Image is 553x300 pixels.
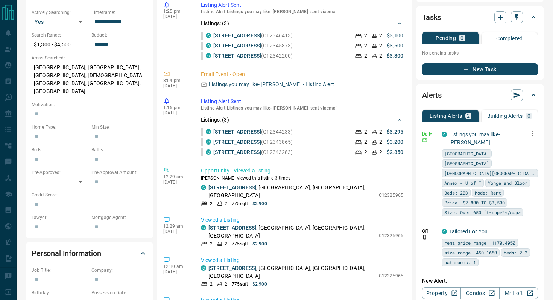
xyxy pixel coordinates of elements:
a: Mr.Loft [499,287,538,299]
p: (C12343283) [213,148,293,156]
p: [DATE] [163,180,190,185]
a: [STREET_ADDRESS] [208,225,256,231]
p: [DATE] [163,14,190,19]
p: $3,295 [387,128,403,136]
div: Listings: (3) [201,113,403,127]
p: Home Type: [32,124,88,131]
a: [STREET_ADDRESS] [213,43,261,49]
p: 1:16 pm [163,105,190,110]
p: (C12343865) [213,138,293,146]
p: (C12342200) [213,52,293,60]
p: Company: [91,267,147,274]
p: No pending tasks [422,47,538,59]
p: 8:04 pm [163,78,190,83]
a: Property [422,287,461,299]
p: Pre-Approved: [32,169,88,176]
span: [GEOGRAPHIC_DATA] [444,150,489,157]
p: [DATE] [163,83,190,88]
h2: Alerts [422,89,442,101]
div: Listings: (3) [201,17,403,30]
span: Mode: Rent [475,189,501,196]
div: condos.ca [201,185,206,190]
a: [STREET_ADDRESS] [213,139,261,145]
p: [DATE] [163,229,190,234]
span: Size: Over 650 ft<sup>2</sup> [444,209,521,216]
span: size range: 450,1650 [444,249,497,256]
p: 2 [225,241,227,247]
p: 2 [364,32,367,40]
p: Viewed a Listing [201,216,403,224]
div: condos.ca [201,225,206,230]
div: Yes [32,16,88,28]
p: 2 [379,128,382,136]
h2: Personal Information [32,247,101,259]
span: [GEOGRAPHIC_DATA] [444,160,489,167]
p: 2 [379,32,382,40]
span: Yonge and Bloor [488,179,527,187]
h2: Tasks [422,11,441,23]
p: Pre-Approval Amount: [91,169,147,176]
p: [DATE] [163,269,190,274]
p: 0 [527,113,530,119]
p: 2 [467,113,470,119]
div: condos.ca [206,129,211,134]
button: New Task [422,63,538,75]
p: 0 [460,35,463,41]
p: Opportunity - Viewed a listing [201,167,403,175]
p: (C12346413) [213,32,293,40]
p: Building Alerts [487,113,523,119]
p: Viewed a Listing [201,256,403,264]
p: Email Event - Open [201,70,403,78]
p: Lawyer: [32,214,88,221]
p: Listings: ( 3 ) [201,116,229,124]
div: condos.ca [442,229,447,234]
p: Completed [496,36,523,41]
svg: Push Notification Only [422,235,427,240]
p: New Alert: [422,277,538,285]
p: Beds: [32,146,88,153]
div: condos.ca [206,43,211,48]
p: Daily [422,131,437,137]
p: $2,900 [252,200,267,207]
div: condos.ca [206,139,211,145]
p: $3,500 [387,42,403,50]
span: beds: 2-2 [504,249,527,256]
p: $2,900 [252,241,267,247]
div: condos.ca [442,132,447,137]
p: Actively Searching: [32,9,88,16]
p: Areas Searched: [32,55,147,61]
svg: Email [422,137,427,143]
p: Pending [436,35,456,41]
span: bathrooms: 1 [444,259,476,266]
div: Tasks [422,8,538,26]
p: C12325965 [379,273,403,279]
p: Motivation: [32,101,147,108]
div: condos.ca [206,53,211,58]
p: Off [422,228,437,235]
div: Personal Information [32,244,147,262]
p: 2 [225,281,227,288]
p: Listing Alert Sent [201,1,403,9]
a: [STREET_ADDRESS] [208,265,256,271]
p: C12325965 [379,192,403,199]
p: Listing Alert : - sent via email [201,9,403,14]
p: 775 sqft [232,281,248,288]
p: 2 [379,138,382,146]
p: 2 [210,200,213,207]
div: Alerts [422,86,538,104]
span: Annex - U of T [444,179,481,187]
p: 12:10 am [163,264,190,269]
p: $1,300 - $4,500 [32,38,88,51]
p: 2 [364,52,367,60]
p: 2 [379,148,382,156]
p: Credit Score: [32,192,147,198]
p: 12:29 am [163,224,190,229]
a: [STREET_ADDRESS] [208,184,256,190]
a: Tailored For You [449,228,488,235]
p: [GEOGRAPHIC_DATA], [GEOGRAPHIC_DATA], [GEOGRAPHIC_DATA], [DEMOGRAPHIC_DATA][GEOGRAPHIC_DATA], [GE... [32,61,147,97]
p: Listings: ( 3 ) [201,20,229,27]
p: Possession Date: [91,289,147,296]
a: [STREET_ADDRESS] [213,129,261,135]
p: 775 sqft [232,241,248,247]
p: Search Range: [32,32,88,38]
